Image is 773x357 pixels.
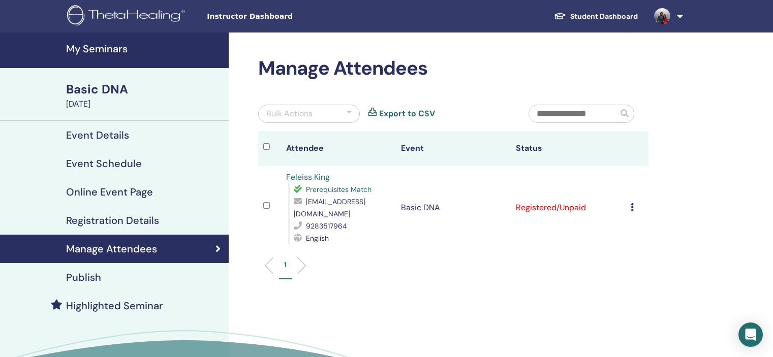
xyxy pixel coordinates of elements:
[66,271,101,283] h4: Publish
[738,322,763,347] div: Open Intercom Messenger
[286,172,330,182] a: Feleiss King
[66,300,163,312] h4: Highlighted Seminar
[266,108,313,120] div: Bulk Actions
[66,157,142,170] h4: Event Schedule
[294,197,365,218] span: [EMAIL_ADDRESS][DOMAIN_NAME]
[258,57,648,80] h2: Manage Attendees
[306,221,347,231] span: 9283517964
[66,43,223,55] h4: My Seminars
[207,11,359,22] span: Instructor Dashboard
[306,234,329,243] span: English
[66,98,223,110] div: [DATE]
[306,185,372,194] span: Prerequisites Match
[66,129,129,141] h4: Event Details
[554,12,566,20] img: graduation-cap-white.svg
[66,243,157,255] h4: Manage Attendees
[66,186,153,198] h4: Online Event Page
[546,7,646,26] a: Student Dashboard
[379,108,435,120] a: Export to CSV
[511,131,626,166] th: Status
[654,8,670,24] img: default.jpg
[396,166,511,249] td: Basic DNA
[60,81,229,110] a: Basic DNA[DATE]
[281,131,396,166] th: Attendee
[67,5,189,28] img: logo.png
[284,259,287,270] p: 1
[396,131,511,166] th: Event
[66,214,159,226] h4: Registration Details
[66,81,223,98] div: Basic DNA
